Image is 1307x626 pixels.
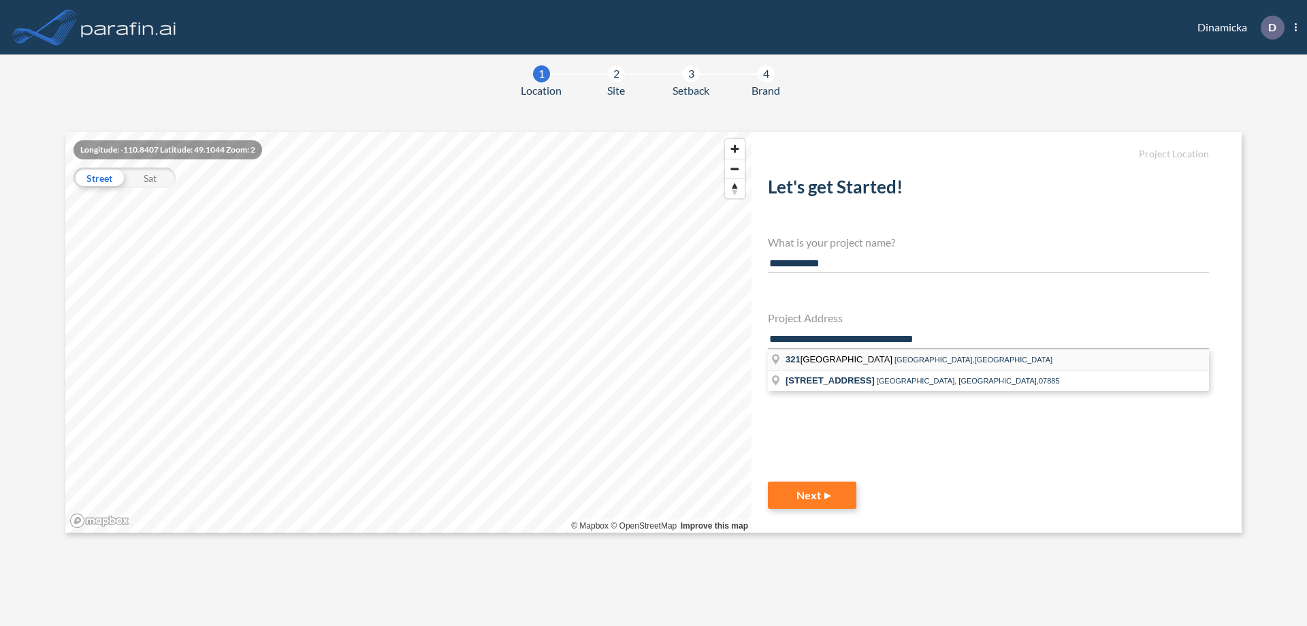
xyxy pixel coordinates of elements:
a: Mapbox homepage [69,513,129,529]
span: Location [521,82,562,99]
div: 2 [608,65,625,82]
h2: Let's get Started! [768,176,1209,203]
h4: What is your project name? [768,236,1209,249]
button: Reset bearing to north [725,178,745,198]
img: logo [78,14,179,41]
a: OpenStreetMap [611,521,677,531]
button: Zoom out [725,159,745,178]
a: Improve this map [681,521,748,531]
span: [GEOGRAPHIC_DATA] [786,354,894,364]
button: Next [768,482,856,509]
span: Setback [673,82,709,99]
span: [GEOGRAPHIC_DATA],[GEOGRAPHIC_DATA] [894,356,1052,364]
div: 1 [533,65,550,82]
div: Street [74,168,125,188]
span: [STREET_ADDRESS] [786,375,875,386]
canvas: Map [65,132,752,533]
span: Brand [752,82,780,99]
h4: Project Address [768,311,1209,324]
p: D [1268,21,1276,33]
span: Reset bearing to north [725,179,745,198]
div: 4 [758,65,775,82]
h5: Project Location [768,148,1209,160]
span: 321 [786,354,801,364]
span: [GEOGRAPHIC_DATA], [GEOGRAPHIC_DATA],07885 [877,377,1060,385]
a: Mapbox [571,521,609,531]
span: Site [607,82,625,99]
div: Longitude: -110.8407 Latitude: 49.1044 Zoom: 2 [74,140,262,159]
div: Dinamicka [1177,16,1297,40]
div: Sat [125,168,176,188]
button: Zoom in [725,139,745,159]
div: 3 [683,65,700,82]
